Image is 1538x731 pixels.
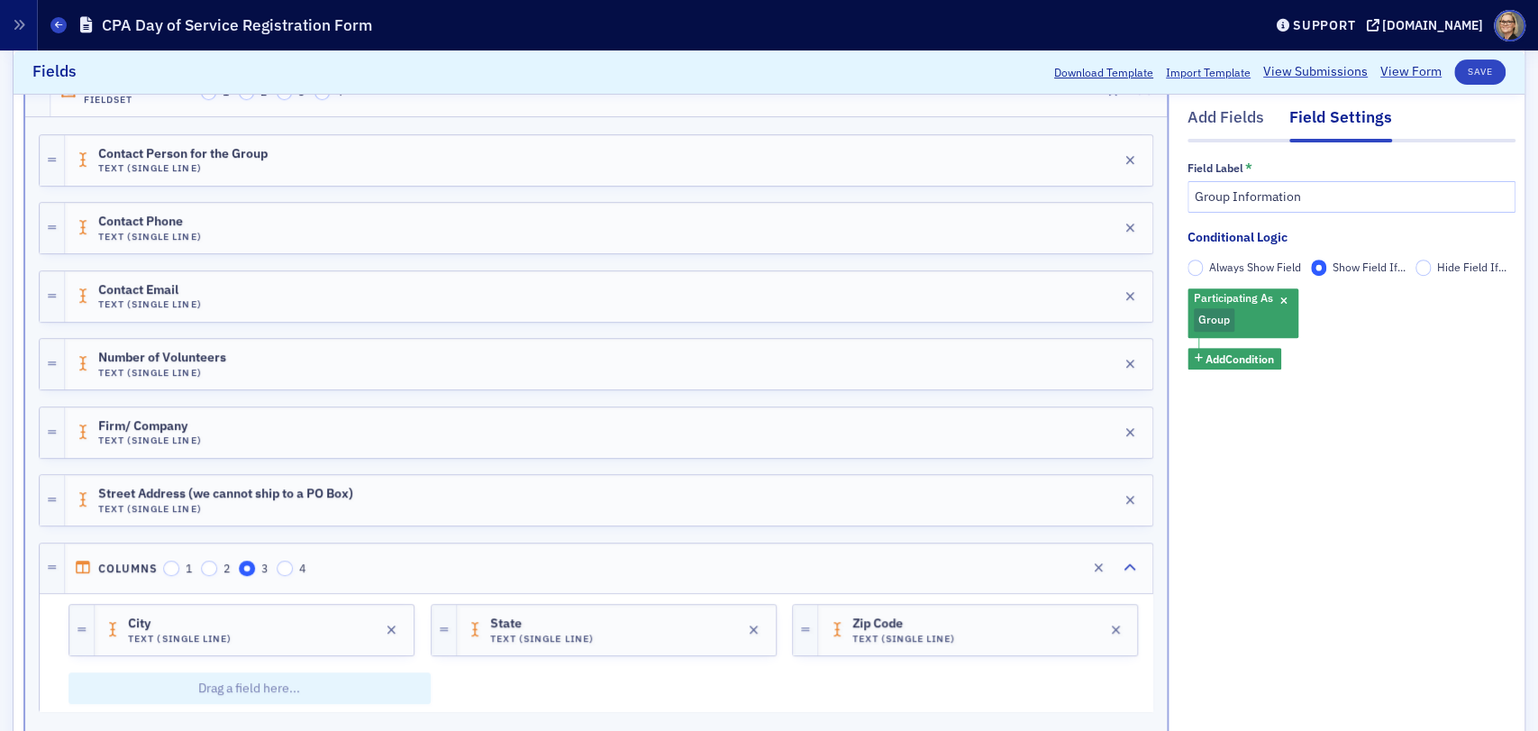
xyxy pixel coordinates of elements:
input: 2 [201,561,217,577]
span: Group [1198,313,1230,327]
abbr: This field is required [1244,161,1251,174]
h4: Text (Single Line) [490,633,594,644]
h4: Text (Single Line) [98,367,226,379]
input: Show Field If... [1311,260,1327,277]
div: Field Settings [1289,106,1392,142]
h4: Columns [98,562,158,575]
span: Firm/ Company [98,419,199,434]
h4: Text (Single Line) [98,231,202,242]
h4: Text (Single Line) [128,633,232,644]
button: AddCondition [1188,348,1282,370]
h2: Fields [32,60,77,84]
input: 1 [163,561,179,577]
div: [DOMAIN_NAME] [1382,17,1483,33]
h4: Fieldset [84,94,195,105]
div: Group [1188,288,1298,338]
a: View Form [1380,63,1442,82]
input: Hide Field If... [1415,260,1432,277]
span: Zip Code [852,617,953,631]
h1: CPA Day of Service Registration Form [102,14,372,36]
span: 4 [299,561,305,575]
button: Save [1454,59,1506,85]
span: City [128,617,229,631]
h4: Text (Single Line) [98,162,268,174]
span: Contact Email [98,283,199,297]
span: 2 [223,561,230,575]
div: Field Label [1188,161,1243,175]
span: 3 [261,561,268,575]
input: 4 [277,561,293,577]
h4: Text (Single Line) [852,633,956,644]
span: State [490,617,591,631]
span: Street Address (we cannot ship to a PO Box) [98,487,353,501]
button: Download Template [1054,64,1153,80]
h4: Text (Single Line) [98,503,353,515]
p: Drag a field here... [75,672,424,704]
div: Conditional Logic [1188,229,1288,248]
span: Always Show Field [1209,260,1301,275]
h4: Text (Single Line) [98,434,202,446]
span: Number of Volunteers [98,351,226,365]
h4: Text (Single Line) [98,298,202,310]
span: Show Field If... [1333,260,1406,275]
span: Hide Field If... [1437,260,1506,275]
span: Add Condition [1206,351,1274,367]
span: Contact Person for the Group [98,147,268,161]
div: Add Fields [1188,106,1264,140]
div: Support [1293,17,1355,33]
input: 3 [239,561,255,577]
span: Profile [1494,10,1525,41]
span: Contact Phone [98,215,199,229]
span: Import Template [1166,64,1251,80]
span: Participating As [1194,291,1273,306]
a: View Submissions [1263,63,1368,82]
input: Always Show Field [1188,260,1204,277]
span: 1 [186,561,192,575]
button: [DOMAIN_NAME] [1366,19,1489,32]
